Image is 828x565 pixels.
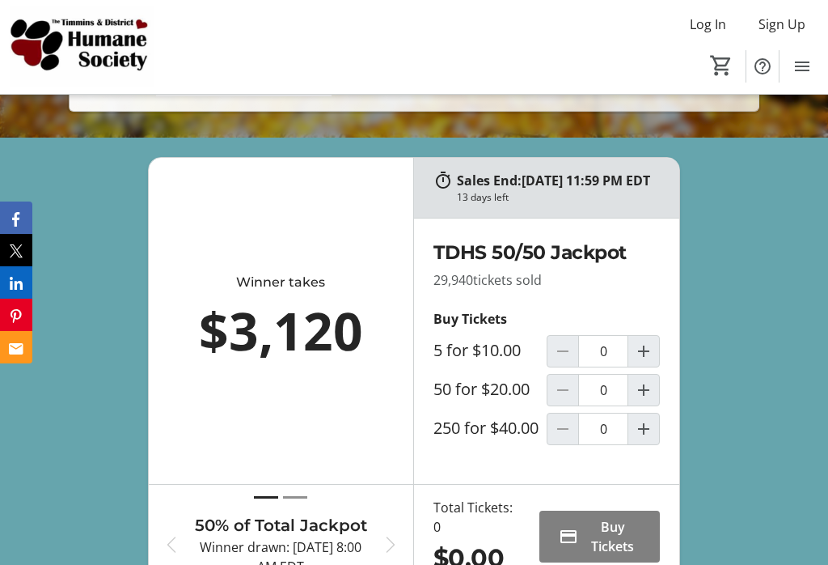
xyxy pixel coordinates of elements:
[786,50,818,83] button: Menu
[628,336,659,367] button: Increment by one
[628,414,659,444] button: Increment by one
[539,511,660,563] button: Buy Tickets
[433,498,513,537] div: Total Tickets: 0
[690,15,726,34] span: Log In
[746,50,779,83] button: Help
[433,380,530,399] label: 50 for $20.00
[746,11,818,37] button: Sign Up
[433,270,660,290] p: 29,940 tickets sold
[10,6,154,87] img: Timmins and District Humane Society's Logo
[707,51,736,80] button: Cart
[433,238,660,266] h2: TDHS 50/50 Jackpot
[585,517,640,556] span: Buy Tickets
[457,190,509,205] div: 13 days left
[194,513,368,537] h3: 50% of Total Jackpot
[677,11,739,37] button: Log In
[628,375,659,406] button: Increment by one
[181,292,381,370] div: $3,120
[254,488,278,507] button: Draw 1
[283,488,307,507] button: Draw 2
[433,418,539,438] label: 250 for $40.00
[181,273,381,292] div: Winner takes
[433,310,507,328] strong: Buy Tickets
[433,341,521,360] label: 5 for $10.00
[758,15,805,34] span: Sign Up
[457,172,522,189] span: Sales End:
[522,172,650,189] span: [DATE] 11:59 PM EDT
